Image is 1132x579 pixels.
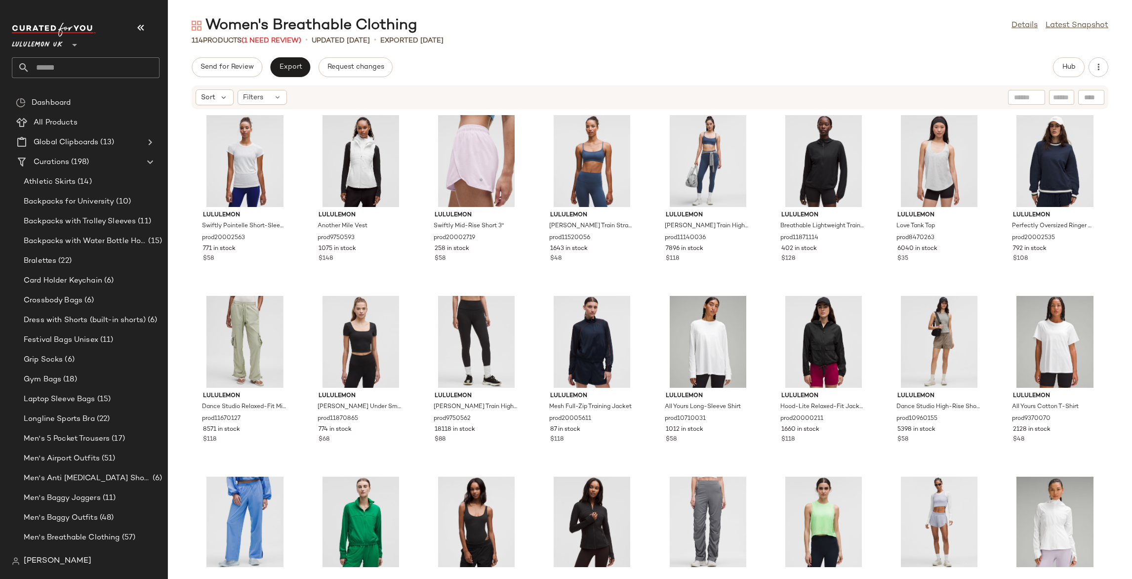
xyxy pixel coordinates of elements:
span: Global Clipboards [34,137,98,148]
span: Love Tank Top [896,222,935,231]
span: lululemon [319,211,403,220]
span: Backpacks with Water Bottle Holder [24,236,146,247]
img: LW5EPSS_071150_1 [658,115,758,207]
span: prod9750593 [318,234,355,243]
img: LW5CQDS_0001_1 [427,296,526,388]
span: prod20000211 [780,414,823,423]
span: Lululemon UK [12,34,63,51]
img: LW3GQ6S_0001_1 [542,477,642,569]
span: Dance Studio High-Rise Short 3.5" [896,403,980,412]
span: prod11871114 [780,234,818,243]
span: Crossbody Bags [24,295,82,306]
span: Athletic Skirts [24,176,76,188]
span: Swiftly Pointelle Short-Sleeve Shirt Hip Length [202,222,286,231]
span: $68 [319,435,329,444]
span: prod8470263 [896,234,934,243]
img: LW4CJAS_0001_1 [773,115,873,207]
span: All Products [34,117,78,128]
span: Another Mile Vest [318,222,367,231]
span: 1012 in stock [666,425,703,434]
span: $118 [550,435,564,444]
img: svg%3e [192,21,202,31]
span: [PERSON_NAME] Train High-Rise Tight with Pockets 25" [665,222,749,231]
span: (14) [76,176,92,188]
span: $128 [781,254,795,263]
span: lululemon [666,392,750,401]
span: 87 in stock [550,425,580,434]
span: (22) [56,255,72,267]
span: $88 [435,435,445,444]
span: 2128 in stock [1013,425,1051,434]
span: lululemon [897,211,981,220]
span: (198) [69,157,89,168]
span: prod20002719 [434,234,475,243]
span: prod10960155 [896,414,937,423]
span: lululemon [897,392,981,401]
span: Men's Baggy Outfits [24,512,98,524]
span: Laptop Sleeve Bags [24,394,95,405]
span: 6040 in stock [897,245,937,253]
span: lululemon [203,211,287,220]
span: Backpacks with Trolley Sleeves [24,216,136,227]
div: Products [192,36,301,46]
span: Dress with Shorts (built-in shorts) [24,315,146,326]
span: prod11520056 [549,234,590,243]
span: (11) [101,493,116,504]
span: (15) [95,394,111,405]
span: Curations [34,157,69,168]
img: LW1FFCS_0001_1 [427,477,526,569]
span: 402 in stock [781,245,817,253]
span: lululemon [319,392,403,401]
span: 8571 in stock [203,425,240,434]
img: svg%3e [16,98,26,108]
span: Export [279,63,302,71]
span: Dashboard [32,97,71,109]
span: Men's Anti [MEDICAL_DATA] Shorts [24,473,151,484]
span: Gym Bags [24,374,61,385]
span: (6) [151,473,162,484]
span: • [374,35,376,46]
span: [PERSON_NAME] [24,555,91,567]
span: prod11670127 [202,414,241,423]
span: All Yours Cotton T-Shirt [1012,403,1079,412]
button: Hub [1053,57,1085,77]
img: LW3JYZS_071555_1 [542,296,642,388]
img: svg%3e [12,557,20,565]
a: Details [1011,20,1038,32]
span: $58 [435,254,445,263]
span: (11) [98,334,114,346]
span: lululemon [666,211,750,220]
span: Grip Socks [24,354,63,366]
span: lululemon [203,392,287,401]
span: prod20002535 [1012,234,1055,243]
span: 5398 in stock [897,425,935,434]
span: lululemon [1013,392,1097,401]
span: 774 in stock [319,425,352,434]
span: [PERSON_NAME] Under SmoothCover Square-Neck T-Shirt [318,403,402,412]
span: Filters [243,92,263,103]
img: LW2DQ0S_071150_1 [542,115,642,207]
span: Sort [201,92,215,103]
span: prod10710031 [665,414,706,423]
span: prod20005611 [549,414,591,423]
span: Breathable Lightweight Training Jacket [780,222,864,231]
div: Women's Breathable Clothing [192,16,417,36]
span: lululemon [781,392,865,401]
button: Export [270,57,310,77]
img: LW3FSLS_0002_1 [658,296,758,388]
img: LW3IKWS_0001_1 [311,296,410,388]
span: (48) [98,512,114,524]
span: $48 [550,254,562,263]
span: Hub [1062,63,1076,71]
span: Longline Sports Bra [24,414,95,425]
span: lululemon [550,211,634,220]
span: [PERSON_NAME] Train High-Rise Tight 25" [434,403,518,412]
span: Send for Review [200,63,254,71]
span: 1660 in stock [781,425,819,434]
span: 771 in stock [203,245,236,253]
span: • [305,35,308,46]
span: Hood-Lite Relaxed-Fit Jacket [780,403,864,412]
span: (13) [98,137,114,148]
img: LW4BT7S_0002_1 [311,115,410,207]
img: LW3IC5S_063775_1 [311,477,410,569]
